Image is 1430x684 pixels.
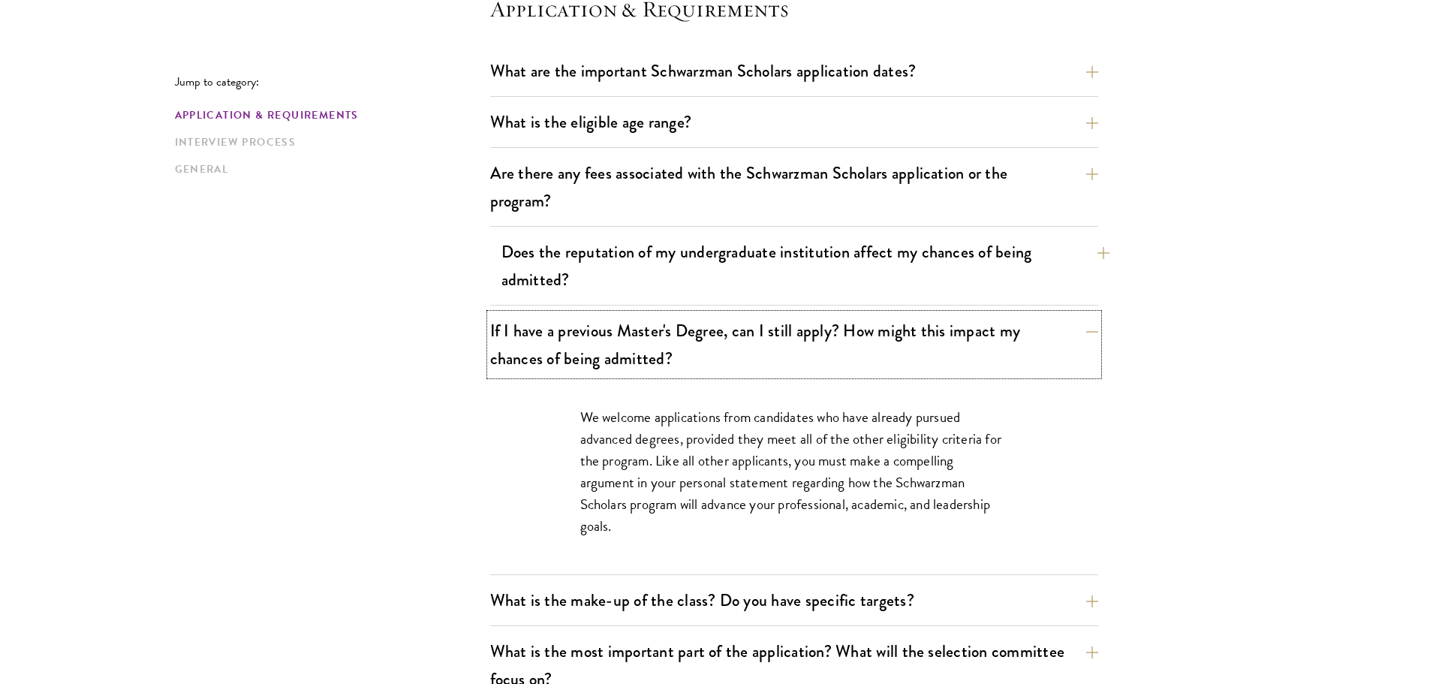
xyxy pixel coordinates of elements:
[490,54,1098,88] button: What are the important Schwarzman Scholars application dates?
[175,75,490,89] p: Jump to category:
[501,235,1109,297] button: Does the reputation of my undergraduate institution affect my chances of being admitted?
[175,107,481,123] a: Application & Requirements
[175,134,481,150] a: Interview Process
[490,105,1098,139] button: What is the eligible age range?
[175,161,481,177] a: General
[490,156,1098,218] button: Are there any fees associated with the Schwarzman Scholars application or the program?
[490,583,1098,617] button: What is the make-up of the class? Do you have specific targets?
[490,314,1098,375] button: If I have a previous Master's Degree, can I still apply? How might this impact my chances of bein...
[580,406,1008,537] p: We welcome applications from candidates who have already pursued advanced degrees, provided they ...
